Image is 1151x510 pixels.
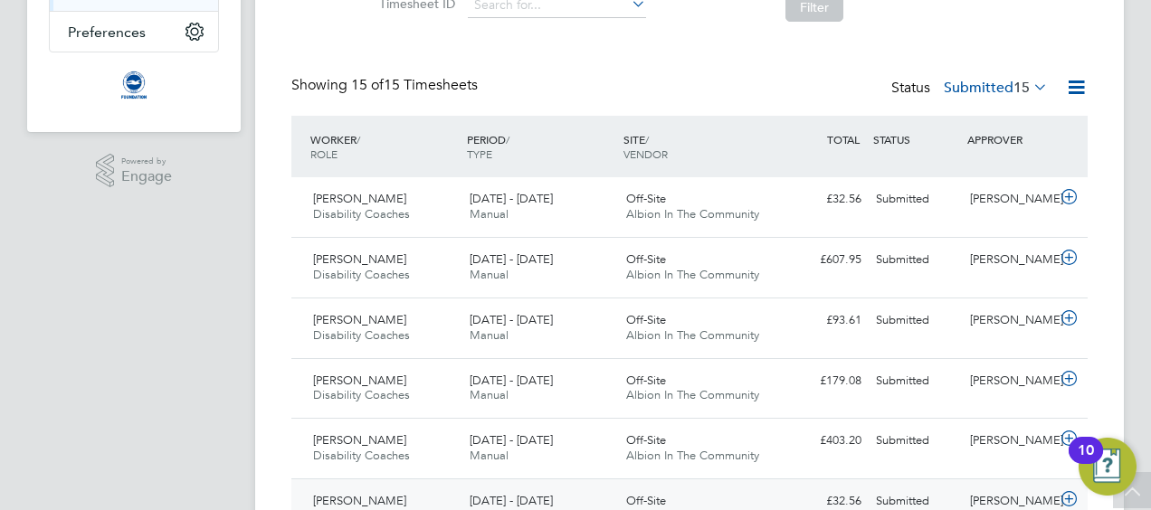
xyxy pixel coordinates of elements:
[291,76,481,95] div: Showing
[467,146,492,161] span: TYPE
[775,184,869,214] div: £32.56
[121,154,172,169] span: Powered by
[626,191,666,206] span: Off-Site
[1013,79,1030,97] span: 15
[351,76,478,94] span: 15 Timesheets
[626,387,759,402] span: Albion In The Community
[626,251,666,267] span: Off-Site
[626,327,759,343] span: Albion In The Community
[775,366,869,396] div: £179.08
[944,79,1048,97] label: Submitted
[313,191,406,206] span: [PERSON_NAME]
[470,373,553,388] span: [DATE] - [DATE]
[313,267,410,282] span: Disability Coaches
[470,493,553,508] span: [DATE] - [DATE]
[626,493,666,508] span: Off-Site
[626,312,666,327] span: Off-Site
[49,71,219,99] a: Go to home page
[351,76,384,94] span: 15 of
[626,373,666,388] span: Off-Site
[313,493,406,508] span: [PERSON_NAME]
[96,154,173,188] a: Powered byEngage
[470,312,553,327] span: [DATE] - [DATE]
[963,366,1057,396] div: [PERSON_NAME]
[357,132,360,146] span: /
[1078,450,1094,474] div: 10
[306,123,462,170] div: WORKER
[869,426,963,456] div: Submitted
[626,448,759,463] span: Albion In The Community
[775,426,869,456] div: £403.20
[869,306,963,335] div: Submitted
[775,306,869,335] div: £93.61
[645,132,649,146] span: /
[313,327,410,343] span: Disability Coaches
[470,267,509,282] span: Manual
[68,24,146,41] span: Preferences
[470,432,553,448] span: [DATE] - [DATE]
[827,132,860,146] span: TOTAL
[470,387,509,402] span: Manual
[310,146,338,161] span: ROLE
[775,245,869,275] div: £607.95
[626,206,759,222] span: Albion In The Community
[506,132,509,146] span: /
[869,366,963,396] div: Submitted
[963,426,1057,456] div: [PERSON_NAME]
[313,312,406,327] span: [PERSON_NAME]
[626,267,759,282] span: Albion In The Community
[963,123,1057,156] div: APPROVER
[623,146,668,161] span: VENDOR
[470,251,553,267] span: [DATE] - [DATE]
[963,306,1057,335] div: [PERSON_NAME]
[470,327,509,343] span: Manual
[869,184,963,214] div: Submitted
[470,191,553,206] span: [DATE] - [DATE]
[869,245,963,275] div: Submitted
[462,123,619,170] div: PERIOD
[626,432,666,448] span: Off-Site
[313,251,406,267] span: [PERSON_NAME]
[1079,438,1137,496] button: Open Resource Center, 10 new notifications
[470,448,509,463] span: Manual
[121,169,172,184] span: Engage
[869,123,963,156] div: STATUS
[313,432,406,448] span: [PERSON_NAME]
[119,71,148,99] img: albioninthecommunity-logo-retina.png
[963,184,1057,214] div: [PERSON_NAME]
[891,76,1051,101] div: Status
[50,12,218,52] button: Preferences
[313,387,410,402] span: Disability Coaches
[619,123,775,170] div: SITE
[470,206,509,222] span: Manual
[313,373,406,388] span: [PERSON_NAME]
[963,245,1057,275] div: [PERSON_NAME]
[313,448,410,463] span: Disability Coaches
[313,206,410,222] span: Disability Coaches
